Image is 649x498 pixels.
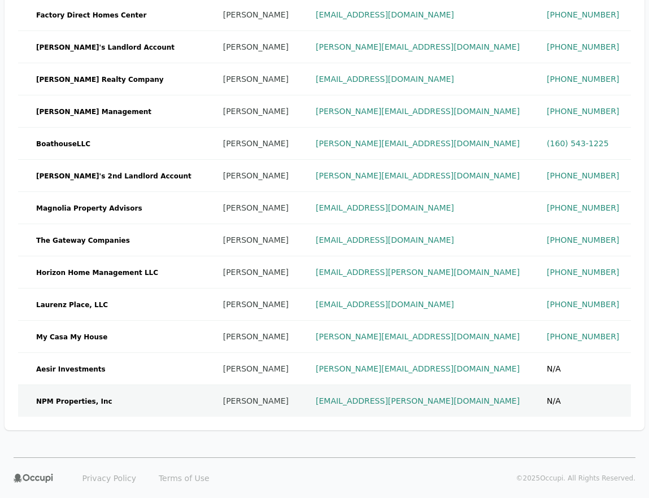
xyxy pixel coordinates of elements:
td: [PERSON_NAME] [210,385,302,417]
span: The Gateway Companies [32,235,134,246]
a: [PHONE_NUMBER] [547,107,619,116]
span: Horizon Home Management LLC [32,267,163,278]
a: [PHONE_NUMBER] [547,235,619,244]
span: BoathouseLLC [32,138,95,150]
a: [EMAIL_ADDRESS][PERSON_NAME][DOMAIN_NAME] [316,396,520,405]
span: [PERSON_NAME]'s 2nd Landlord Account [32,171,196,182]
td: N/A [533,385,633,417]
a: [PHONE_NUMBER] [547,268,619,277]
a: [PHONE_NUMBER] [547,203,619,212]
td: [PERSON_NAME] [210,353,302,385]
a: [EMAIL_ADDRESS][DOMAIN_NAME] [316,300,454,309]
a: [EMAIL_ADDRESS][DOMAIN_NAME] [316,10,454,19]
span: NPM Properties, Inc [32,396,117,407]
span: Magnolia Property Advisors [32,203,147,214]
a: [PHONE_NUMBER] [547,10,619,19]
a: [PERSON_NAME][EMAIL_ADDRESS][DOMAIN_NAME] [316,42,520,51]
td: [PERSON_NAME] [210,160,302,192]
a: [PHONE_NUMBER] [547,75,619,84]
a: [PHONE_NUMBER] [547,300,619,309]
td: [PERSON_NAME] [210,321,302,353]
a: [PHONE_NUMBER] [547,42,619,51]
a: [PHONE_NUMBER] [547,332,619,341]
a: [PERSON_NAME][EMAIL_ADDRESS][DOMAIN_NAME] [316,171,520,180]
td: [PERSON_NAME] [210,256,302,289]
a: [EMAIL_ADDRESS][DOMAIN_NAME] [316,235,454,244]
td: [PERSON_NAME] [210,128,302,160]
span: My Casa My House [32,331,112,343]
td: N/A [533,353,633,385]
td: [PERSON_NAME] [210,31,302,63]
a: [EMAIL_ADDRESS][DOMAIN_NAME] [316,75,454,84]
td: [PERSON_NAME] [210,289,302,321]
td: [PERSON_NAME] [210,192,302,224]
a: [PERSON_NAME][EMAIL_ADDRESS][DOMAIN_NAME] [316,364,520,373]
td: [PERSON_NAME] [210,95,302,128]
a: [PERSON_NAME][EMAIL_ADDRESS][DOMAIN_NAME] [316,107,520,116]
a: Privacy Policy [76,469,143,487]
span: [PERSON_NAME]'s Landlord Account [32,42,179,53]
span: [PERSON_NAME] Management [32,106,156,117]
span: Laurenz Place, LLC [32,299,112,311]
td: [PERSON_NAME] [210,224,302,256]
a: Terms of Use [152,469,216,487]
p: © 2025 Occupi. All Rights Reserved. [516,474,635,483]
span: [PERSON_NAME] Realty Company [32,74,168,85]
span: Factory Direct Homes Center [32,10,151,21]
a: [EMAIL_ADDRESS][PERSON_NAME][DOMAIN_NAME] [316,268,520,277]
td: [PERSON_NAME] [210,63,302,95]
a: [EMAIL_ADDRESS][DOMAIN_NAME] [316,203,454,212]
span: Aesir Investments [32,364,110,375]
a: [PERSON_NAME][EMAIL_ADDRESS][DOMAIN_NAME] [316,139,520,148]
a: (160) 543-1225 [547,139,609,148]
a: [PERSON_NAME][EMAIL_ADDRESS][DOMAIN_NAME] [316,332,520,341]
a: [PHONE_NUMBER] [547,171,619,180]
